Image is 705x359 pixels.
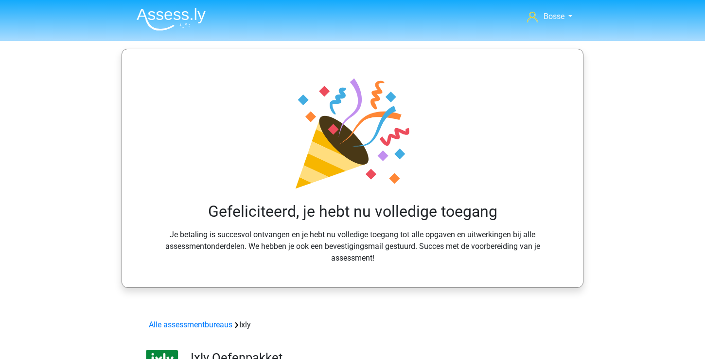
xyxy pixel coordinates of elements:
[149,202,556,221] h2: Gefeliciteerd, je hebt nu volledige toegang
[149,320,232,329] a: Alle assessmentbureaus
[145,319,560,331] div: Ixly
[137,8,206,31] img: Assessly
[145,73,560,264] div: Je betaling is succesvol ontvangen en je hebt nu volledige toegang tot alle opgaven en uitwerking...
[544,12,564,21] span: Bosse
[523,11,576,22] a: Bosse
